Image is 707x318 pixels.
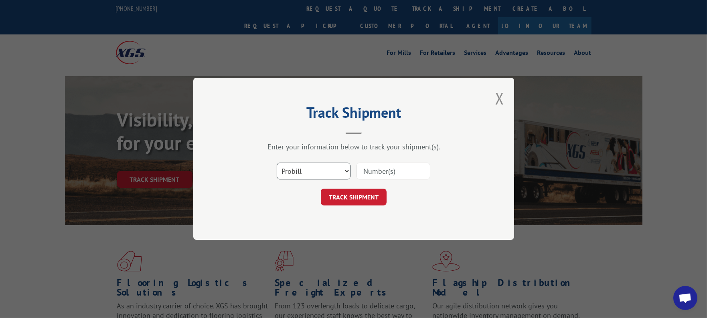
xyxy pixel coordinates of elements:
[673,286,697,310] a: Open chat
[233,143,474,152] div: Enter your information below to track your shipment(s).
[233,107,474,122] h2: Track Shipment
[357,163,430,180] input: Number(s)
[495,88,504,109] button: Close modal
[321,189,387,206] button: TRACK SHIPMENT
